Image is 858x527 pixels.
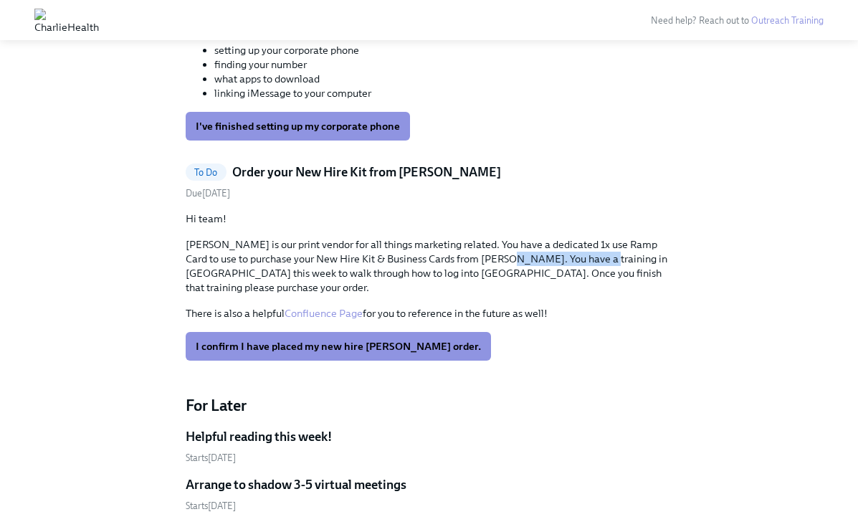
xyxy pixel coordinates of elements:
[285,307,363,320] a: Confluence Page
[34,9,99,32] img: CharlieHealth
[186,476,406,493] h5: Arrange to shadow 3-5 virtual meetings
[186,452,236,463] span: Thursday, August 21st 2025, 10:00 am
[196,339,481,353] span: I confirm I have placed my new hire [PERSON_NAME] order.
[186,476,673,513] a: Arrange to shadow 3-5 virtual meetingsStarts[DATE]
[186,500,236,511] span: Thursday, August 21st 2025, 10:00 am
[232,163,501,181] h5: Order your New Hire Kit from [PERSON_NAME]
[196,119,400,133] span: I've finished setting up my corporate phone
[214,72,673,86] li: what apps to download
[186,237,673,295] p: [PERSON_NAME] is our print vendor for all things marketing related. You have a dedicated 1x use R...
[651,15,824,26] span: Need help? Reach out to
[186,212,673,226] p: Hi team!
[186,167,227,178] span: To Do
[214,43,673,57] li: setting up your corporate phone
[186,428,332,445] h5: Helpful reading this week!
[186,188,230,199] span: Monday, August 25th 2025, 10:00 am
[214,86,673,100] li: linking iMessage to your computer
[186,163,673,200] a: To DoOrder your New Hire Kit from [PERSON_NAME]Due[DATE]
[214,57,673,72] li: finding your number
[186,112,410,141] button: I've finished setting up my corporate phone
[186,332,491,361] button: I confirm I have placed my new hire [PERSON_NAME] order.
[186,306,673,321] p: There is also a helpful for you to reference in the future as well!
[751,15,824,26] a: Outreach Training
[186,395,673,417] h4: For Later
[186,428,673,465] a: Helpful reading this week!Starts[DATE]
